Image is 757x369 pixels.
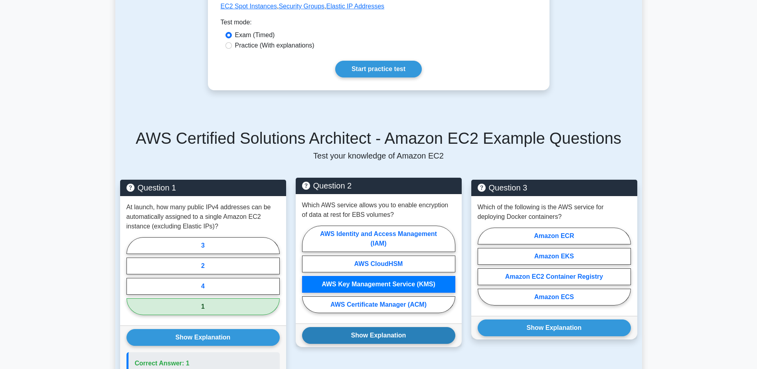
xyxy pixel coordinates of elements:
label: 2 [126,258,280,274]
button: Show Explanation [478,319,631,336]
a: Elastic IP Addresses [326,3,385,10]
label: AWS CloudHSM [302,256,455,272]
h5: AWS Certified Solutions Architect - Amazon EC2 Example Questions [120,129,637,148]
button: Show Explanation [302,327,455,344]
div: Test mode: [221,18,537,30]
label: Amazon ECS [478,289,631,306]
span: Correct Answer: 1 [135,360,190,367]
label: Practice (With explanations) [235,41,314,50]
label: Amazon EKS [478,248,631,265]
a: Start practice test [335,61,422,77]
p: Which of the following is the AWS service for deploying Docker containers? [478,202,631,222]
label: 4 [126,278,280,295]
h5: Question 2 [302,181,455,190]
h5: Question 1 [126,183,280,192]
label: AWS Key Management Service (KMS) [302,276,455,293]
p: Test your knowledge of Amazon EC2 [120,151,637,161]
button: Show Explanation [126,329,280,346]
label: Amazon ECR [478,228,631,244]
label: 3 [126,237,280,254]
label: AWS Certificate Manager (ACM) [302,296,455,313]
h5: Question 3 [478,183,631,192]
p: Which AWS service allows you to enable encryption of data at rest for EBS volumes? [302,200,455,220]
p: At launch, how many public IPv4 addresses can be automatically assigned to a single Amazon EC2 in... [126,202,280,231]
label: AWS Identity and Access Management (IAM) [302,226,455,252]
a: Security Groups [279,3,324,10]
label: Exam (Timed) [235,30,275,40]
label: Amazon EC2 Container Registry [478,268,631,285]
label: 1 [126,298,280,315]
